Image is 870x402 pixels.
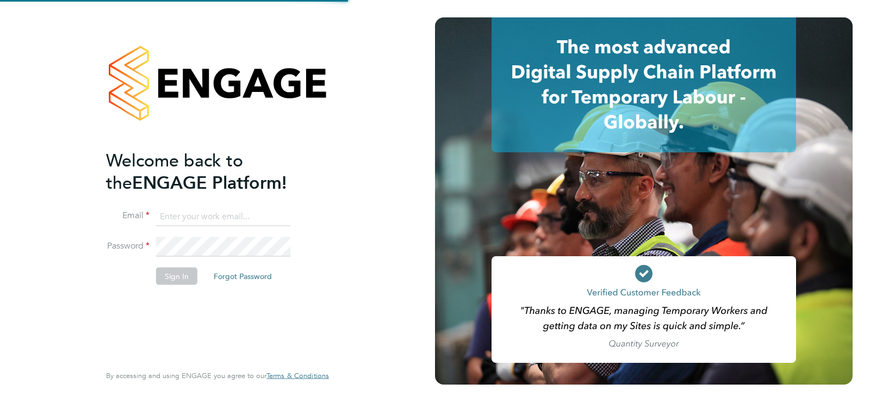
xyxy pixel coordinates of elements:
label: Email [106,210,150,221]
button: Forgot Password [205,268,281,285]
h2: ENGAGE Platform! [106,149,318,194]
span: By accessing and using ENGAGE you agree to our [106,371,329,380]
label: Password [106,240,150,252]
span: Welcome back to the [106,150,243,193]
button: Sign In [156,268,197,285]
input: Enter your work email... [156,207,290,226]
a: Terms & Conditions [266,372,329,380]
